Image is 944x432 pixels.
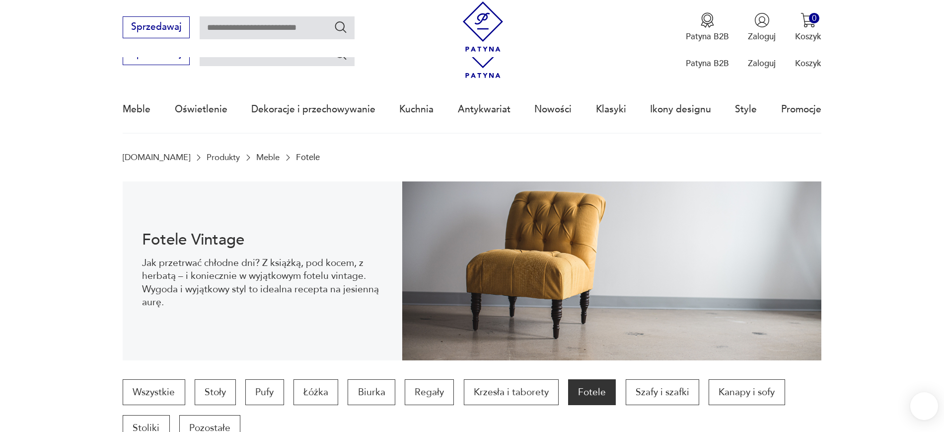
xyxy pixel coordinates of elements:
[709,379,785,405] a: Kanapy i sofy
[399,86,434,132] a: Kuchnia
[245,379,284,405] a: Pufy
[686,12,729,42] a: Ikona medaluPatyna B2B
[754,12,770,28] img: Ikonka użytkownika
[142,257,383,309] p: Jak przetrwać chłodne dni? Z książką, pod kocem, z herbatą – i koniecznie w wyjątkowym fotelu vin...
[123,24,190,32] a: Sprzedawaj
[123,16,190,38] button: Sprzedawaj
[334,20,348,34] button: Szukaj
[795,31,821,42] p: Koszyk
[700,12,715,28] img: Ikona medalu
[464,379,559,405] a: Krzesła i taborety
[402,181,821,360] img: 9275102764de9360b0b1aa4293741aa9.jpg
[650,86,711,132] a: Ikony designu
[123,153,190,162] a: [DOMAIN_NAME]
[686,12,729,42] button: Patyna B2B
[534,86,572,132] a: Nowości
[123,51,190,59] a: Sprzedawaj
[596,86,626,132] a: Klasyki
[175,86,227,132] a: Oświetlenie
[207,153,240,162] a: Produkty
[256,153,280,162] a: Meble
[686,58,729,69] p: Patyna B2B
[142,233,383,247] h1: Fotele Vintage
[405,379,454,405] a: Regały
[686,31,729,42] p: Patyna B2B
[123,86,150,132] a: Meble
[334,47,348,61] button: Szukaj
[458,1,508,52] img: Patyna - sklep z meblami i dekoracjami vintage
[568,379,616,405] a: Fotele
[296,153,320,162] p: Fotele
[626,379,699,405] a: Szafy i szafki
[910,392,938,420] iframe: Smartsupp widget button
[748,58,776,69] p: Zaloguj
[781,86,821,132] a: Promocje
[809,13,819,23] div: 0
[795,58,821,69] p: Koszyk
[458,86,510,132] a: Antykwariat
[800,12,816,28] img: Ikona koszyka
[748,12,776,42] button: Zaloguj
[735,86,757,132] a: Style
[293,379,338,405] a: Łóżka
[748,31,776,42] p: Zaloguj
[348,379,395,405] a: Biurka
[795,12,821,42] button: 0Koszyk
[123,379,185,405] a: Wszystkie
[251,86,375,132] a: Dekoracje i przechowywanie
[195,379,236,405] a: Stoły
